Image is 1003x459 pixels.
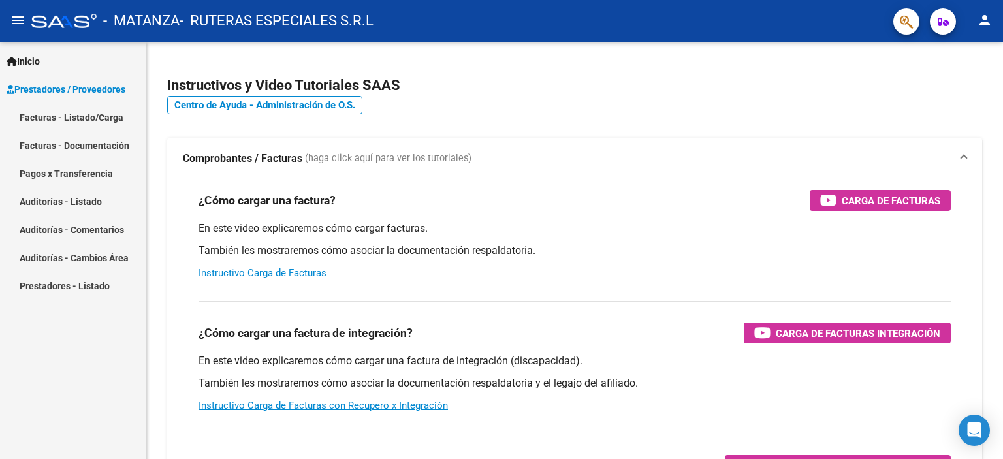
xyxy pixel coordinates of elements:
[199,191,336,210] h3: ¿Cómo cargar una factura?
[810,190,951,211] button: Carga de Facturas
[744,323,951,343] button: Carga de Facturas Integración
[167,73,982,98] h2: Instructivos y Video Tutoriales SAAS
[199,267,326,279] a: Instructivo Carga de Facturas
[977,12,993,28] mat-icon: person
[199,324,413,342] h3: ¿Cómo cargar una factura de integración?
[305,151,471,166] span: (haga click aquí para ver los tutoriales)
[183,151,302,166] strong: Comprobantes / Facturas
[7,82,125,97] span: Prestadores / Proveedores
[199,400,448,411] a: Instructivo Carga de Facturas con Recupero x Integración
[199,376,951,390] p: También les mostraremos cómo asociar la documentación respaldatoria y el legajo del afiliado.
[167,96,362,114] a: Centro de Ayuda - Administración de O.S.
[842,193,940,209] span: Carga de Facturas
[776,325,940,341] span: Carga de Facturas Integración
[199,221,951,236] p: En este video explicaremos cómo cargar facturas.
[180,7,374,35] span: - RUTERAS ESPECIALES S.R.L
[103,7,180,35] span: - MATANZA
[7,54,40,69] span: Inicio
[199,244,951,258] p: También les mostraremos cómo asociar la documentación respaldatoria.
[959,415,990,446] div: Open Intercom Messenger
[10,12,26,28] mat-icon: menu
[167,138,982,180] mat-expansion-panel-header: Comprobantes / Facturas (haga click aquí para ver los tutoriales)
[199,354,951,368] p: En este video explicaremos cómo cargar una factura de integración (discapacidad).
